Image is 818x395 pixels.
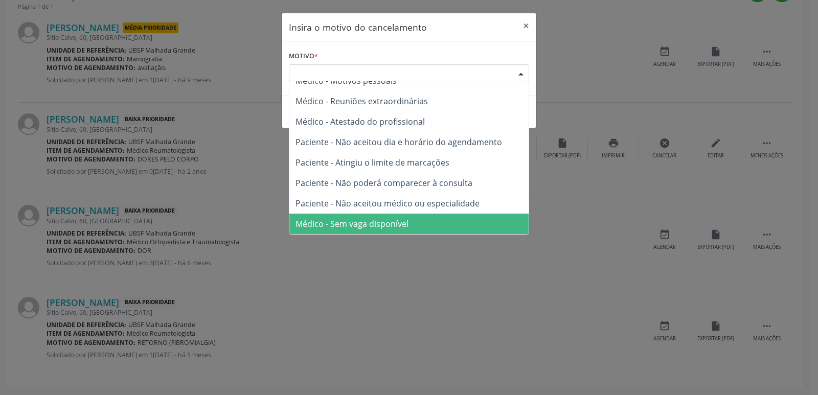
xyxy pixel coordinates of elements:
span: Médico - Reuniões extraordinárias [296,96,428,107]
span: Paciente - Atingiu o limite de marcações [296,157,449,168]
span: Médico - Sem vaga disponível [296,218,408,229]
label: Motivo [289,49,318,64]
span: Médico - Atestado do profissional [296,116,425,127]
h5: Insira o motivo do cancelamento [289,20,427,34]
button: Close [516,13,536,38]
span: Paciente - Não aceitou médico ou especialidade [296,198,480,209]
span: Paciente - Não poderá comparecer à consulta [296,177,472,189]
span: Paciente - Não aceitou dia e horário do agendamento [296,136,502,148]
